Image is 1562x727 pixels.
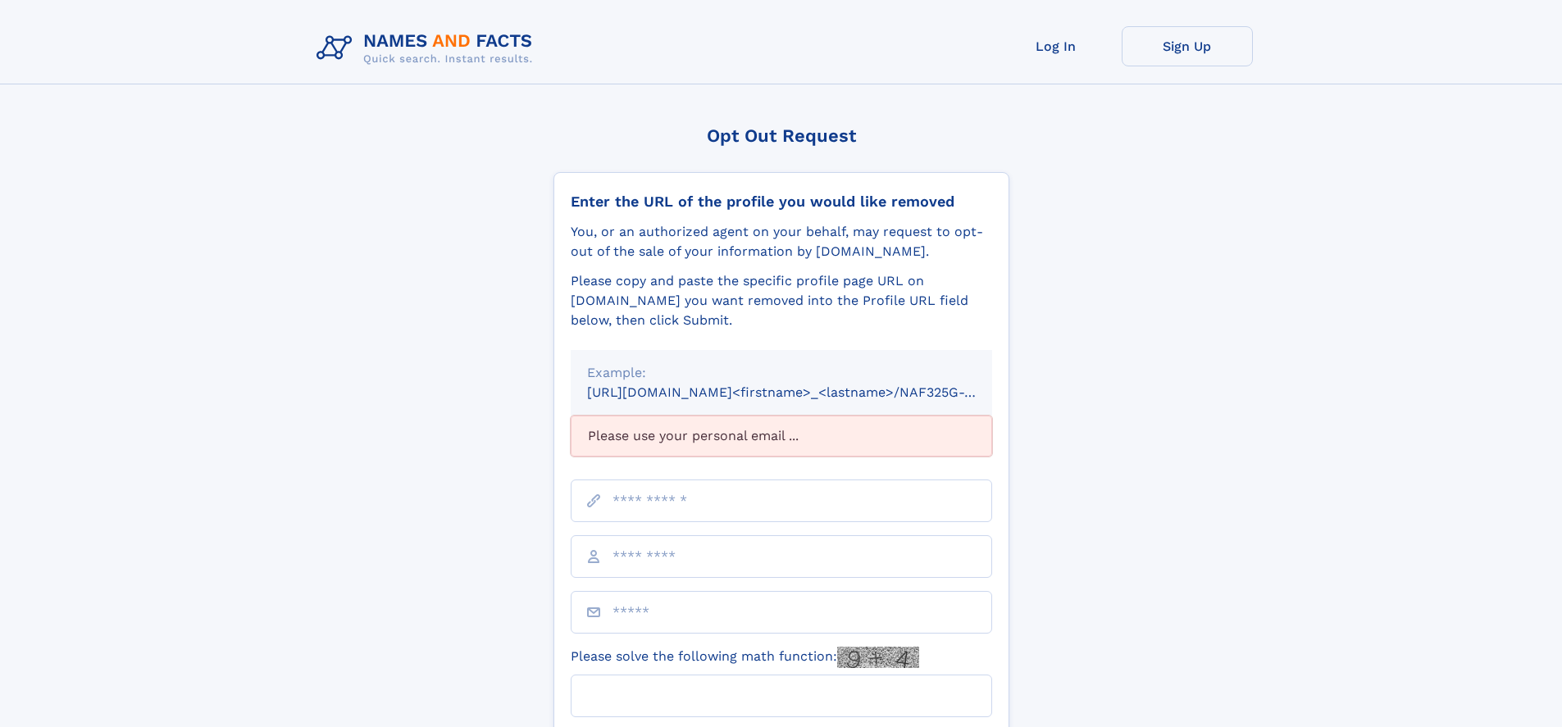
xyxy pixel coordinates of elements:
div: Please use your personal email ... [571,416,992,457]
div: Opt Out Request [553,125,1009,146]
div: You, or an authorized agent on your behalf, may request to opt-out of the sale of your informatio... [571,222,992,261]
div: Enter the URL of the profile you would like removed [571,193,992,211]
a: Sign Up [1122,26,1253,66]
label: Please solve the following math function: [571,647,919,668]
div: Please copy and paste the specific profile page URL on [DOMAIN_NAME] you want removed into the Pr... [571,271,992,330]
div: Example: [587,363,976,383]
a: Log In [990,26,1122,66]
small: [URL][DOMAIN_NAME]<firstname>_<lastname>/NAF325G-xxxxxxxx [587,384,1023,400]
img: Logo Names and Facts [310,26,546,70]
